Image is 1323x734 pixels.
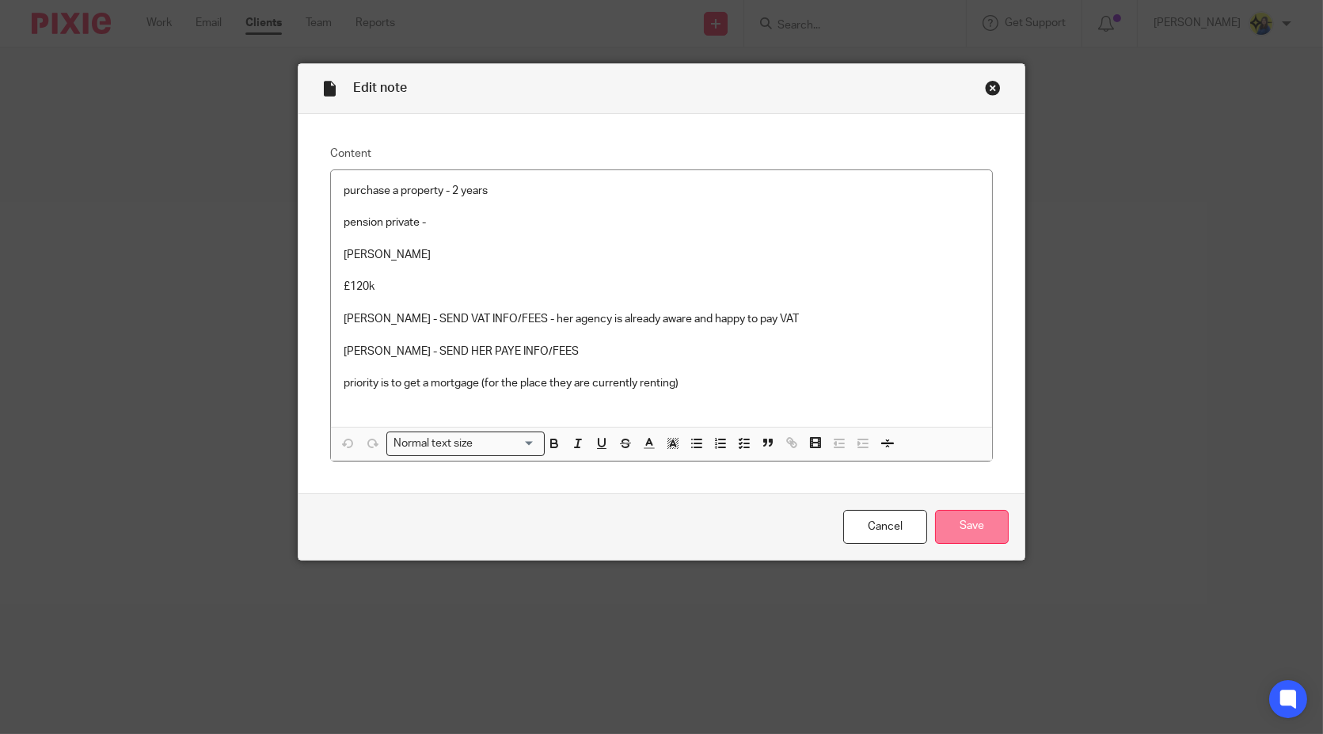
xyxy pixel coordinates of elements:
span: Edit note [353,82,407,94]
p: purchase a property - 2 years [344,183,979,199]
label: Content [330,146,993,162]
span: Normal text size [390,435,477,452]
input: Save [935,510,1009,544]
p: [PERSON_NAME] - SEND HER PAYE INFO/FEES [344,344,979,359]
p: pension private - [344,215,979,230]
div: Close this dialog window [985,80,1001,96]
p: [PERSON_NAME] [344,247,979,263]
p: priority is to get a mortgage (for the place they are currently renting) [344,375,979,391]
input: Search for option [478,435,535,452]
a: Cancel [843,510,927,544]
div: Search for option [386,432,545,456]
p: [PERSON_NAME] - SEND VAT INFO/FEES - her agency is already aware and happy to pay VAT [344,311,979,327]
p: £120k [344,279,979,295]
